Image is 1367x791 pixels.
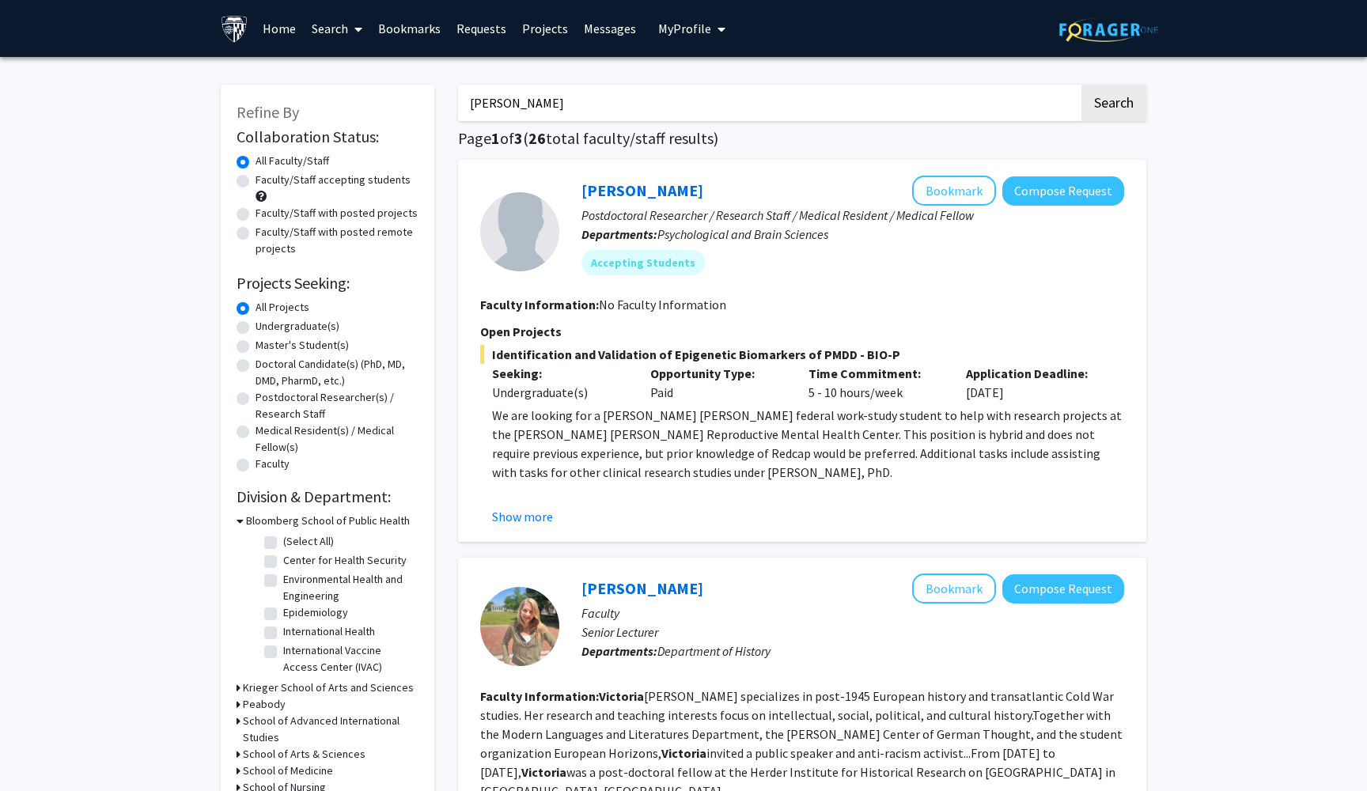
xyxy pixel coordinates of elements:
span: Psychological and Brain Sciences [657,226,828,242]
button: Compose Request to Victoria Harms [1002,574,1124,604]
label: (Select All) [283,533,334,550]
h1: Page of ( total faculty/staff results) [458,129,1146,148]
label: Faculty/Staff accepting students [256,172,411,188]
b: Victoria [599,688,644,704]
button: Compose Request to Victoria Paone [1002,176,1124,206]
mat-chip: Accepting Students [581,250,705,275]
label: International Vaccine Access Center (IVAC) [283,642,415,676]
label: Faculty/Staff with posted projects [256,205,418,221]
div: 5 - 10 hours/week [797,364,955,402]
b: Faculty Information: [480,297,599,312]
p: Senior Lecturer [581,623,1124,642]
p: Seeking: [492,364,627,383]
span: Refine By [237,102,299,122]
label: International Health [283,623,375,640]
p: Opportunity Type: [650,364,785,383]
a: [PERSON_NAME] [581,180,703,200]
a: Messages [576,1,644,56]
h3: Bloomberg School of Public Health [246,513,410,529]
b: Victoria [661,745,706,761]
span: Department of History [657,643,771,659]
p: Faculty [581,604,1124,623]
img: Johns Hopkins University Logo [221,15,248,43]
h3: School of Advanced International Studies [243,713,418,746]
h2: Projects Seeking: [237,274,418,293]
a: Home [255,1,304,56]
p: We are looking for a [PERSON_NAME] [PERSON_NAME] federal work-study student to help with research... [492,406,1124,482]
h3: Krieger School of Arts and Sciences [243,679,414,696]
label: Postdoctoral Researcher(s) / Research Staff [256,389,418,422]
img: ForagerOne Logo [1059,17,1158,42]
label: Doctoral Candidate(s) (PhD, MD, DMD, PharmD, etc.) [256,356,418,389]
span: Identification and Validation of Epigenetic Biomarkers of PMDD - BIO-P [480,345,1124,364]
h2: Division & Department: [237,487,418,506]
div: Undergraduate(s) [492,383,627,402]
label: Epidemiology [283,604,348,621]
b: Departments: [581,643,657,659]
a: Requests [449,1,514,56]
a: Bookmarks [370,1,449,56]
div: Paid [638,364,797,402]
button: Show more [492,507,553,526]
a: Projects [514,1,576,56]
label: Master's Student(s) [256,337,349,354]
h3: Peabody [243,696,286,713]
p: Postdoctoral Researcher / Research Staff / Medical Resident / Medical Fellow [581,206,1124,225]
span: 1 [491,128,500,148]
span: 3 [514,128,523,148]
label: Medical Resident(s) / Medical Fellow(s) [256,422,418,456]
div: [DATE] [954,364,1112,402]
b: Departments: [581,226,657,242]
h3: School of Arts & Sciences [243,746,365,763]
label: Faculty/Staff with posted remote projects [256,224,418,257]
p: Open Projects [480,322,1124,341]
b: Faculty Information: [480,688,599,704]
label: All Projects [256,299,309,316]
a: Search [304,1,370,56]
input: Search Keywords [458,85,1079,121]
label: Undergraduate(s) [256,318,339,335]
label: Center for Health Security [283,552,407,569]
button: Search [1081,85,1146,121]
a: [PERSON_NAME] [581,578,703,598]
label: Environmental Health and Engineering [283,571,415,604]
label: All Faculty/Staff [256,153,329,169]
span: 26 [528,128,546,148]
p: Time Commitment: [808,364,943,383]
span: My Profile [658,21,711,36]
h3: School of Medicine [243,763,333,779]
b: Victoria [521,764,566,780]
span: No Faculty Information [599,297,726,312]
p: Application Deadline: [966,364,1100,383]
label: Faculty [256,456,290,472]
button: Add Victoria Paone to Bookmarks [912,176,996,206]
button: Add Victoria Harms to Bookmarks [912,573,996,604]
h2: Collaboration Status: [237,127,418,146]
